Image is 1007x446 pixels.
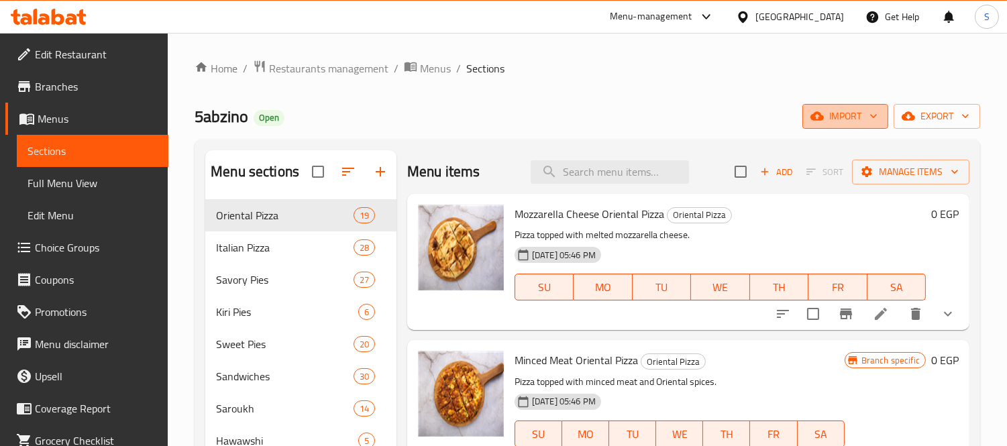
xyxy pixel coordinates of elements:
[35,78,158,95] span: Branches
[515,227,926,243] p: Pizza topped with melted mozzarella cheese.
[814,278,861,297] span: FR
[35,272,158,288] span: Coupons
[216,239,353,256] span: Italian Pizza
[755,9,844,24] div: [GEOGRAPHIC_DATA]
[205,296,396,328] div: Kiri Pies6
[17,199,168,231] a: Edit Menu
[28,207,158,223] span: Edit Menu
[5,38,168,70] a: Edit Restaurant
[38,111,158,127] span: Menus
[216,272,353,288] span: Savory Pies
[931,205,959,223] h6: 0 EGP
[5,103,168,135] a: Menus
[354,402,374,415] span: 14
[35,400,158,416] span: Coverage Report
[668,207,731,223] span: Oriental Pizza
[420,60,451,76] span: Menus
[750,274,808,300] button: TH
[35,304,158,320] span: Promotions
[808,274,867,300] button: FR
[830,298,862,330] button: Branch-specific-item
[195,101,248,131] span: 5abzino
[195,60,980,77] nav: breadcrumb
[35,368,158,384] span: Upsell
[900,298,932,330] button: delete
[418,205,504,290] img: Mozzarella Cheese Oriental Pizza
[932,298,964,330] button: show more
[354,338,374,351] span: 20
[894,104,980,129] button: export
[515,350,638,370] span: Minced Meat Oriental Pizza
[803,425,839,444] span: SA
[515,204,664,224] span: Mozzarella Cheese Oriental Pizza
[358,304,375,320] div: items
[799,300,827,328] span: Select to update
[696,278,744,297] span: WE
[852,160,969,184] button: Manage items
[304,158,332,186] span: Select all sections
[354,239,375,256] div: items
[205,392,396,425] div: Saroukh14
[216,400,353,416] span: Saroukh
[641,353,706,370] div: Oriental Pizza
[28,175,158,191] span: Full Menu View
[5,328,168,360] a: Menu disclaimer
[216,368,353,384] span: Sandwiches
[205,328,396,360] div: Sweet Pies20
[35,336,158,352] span: Menu disclaimer
[205,264,396,296] div: Savory Pies27
[579,278,627,297] span: MO
[667,207,732,223] div: Oriental Pizza
[211,162,299,182] h2: Menu sections
[359,306,374,319] span: 6
[867,274,926,300] button: SA
[332,156,364,188] span: Sort sections
[5,70,168,103] a: Branches
[610,9,692,25] div: Menu-management
[863,164,959,180] span: Manage items
[574,274,632,300] button: MO
[638,278,686,297] span: TU
[205,360,396,392] div: Sandwiches30
[394,60,399,76] li: /
[813,108,878,125] span: import
[354,274,374,286] span: 27
[661,425,698,444] span: WE
[456,60,461,76] li: /
[418,351,504,437] img: Minced Meat Oriental Pizza
[17,167,168,199] a: Full Menu View
[5,296,168,328] a: Promotions
[758,164,794,180] span: Add
[708,425,745,444] span: TH
[216,336,353,352] div: Sweet Pies
[531,160,689,184] input: search
[35,46,158,62] span: Edit Restaurant
[755,278,803,297] span: TH
[515,374,845,390] p: Pizza topped with minced meat and Oriental spices.
[407,162,480,182] h2: Menu items
[5,392,168,425] a: Coverage Report
[521,425,557,444] span: SU
[755,162,798,182] span: Add item
[254,112,284,123] span: Open
[354,209,374,222] span: 19
[633,274,691,300] button: TU
[354,336,375,352] div: items
[216,207,353,223] span: Oriental Pizza
[755,425,792,444] span: FR
[354,241,374,254] span: 28
[466,60,505,76] span: Sections
[727,158,755,186] span: Select section
[205,199,396,231] div: Oriental Pizza19
[205,231,396,264] div: Italian Pizza28
[984,9,990,24] span: S
[940,306,956,322] svg: Show Choices
[802,104,888,129] button: import
[568,425,604,444] span: MO
[404,60,451,77] a: Menus
[521,278,568,297] span: SU
[798,162,852,182] span: Select section first
[641,354,705,370] span: Oriental Pizza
